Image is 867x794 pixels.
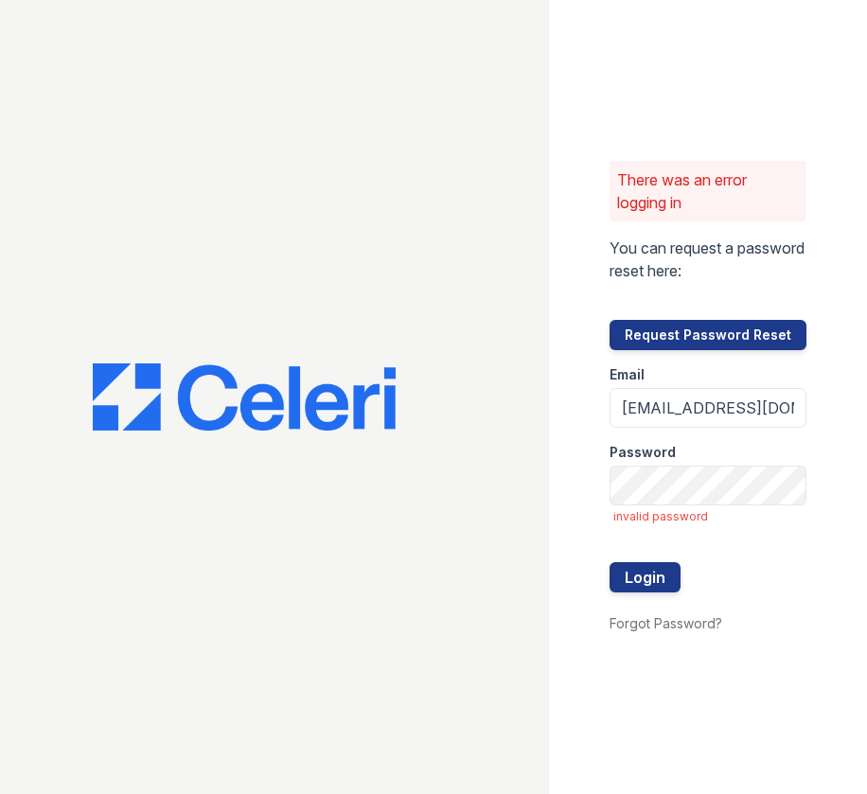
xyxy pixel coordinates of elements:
p: There was an error logging in [617,168,799,214]
a: Forgot Password? [610,615,722,631]
p: You can request a password reset here: [610,237,806,282]
label: Email [610,365,645,384]
label: Password [610,443,676,462]
button: Request Password Reset [610,320,806,350]
img: CE_Logo_Blue-a8612792a0a2168367f1c8372b55b34899dd931a85d93a1a3d3e32e68fde9ad4.png [93,363,396,432]
button: Login [610,562,681,592]
span: invalid password [613,509,806,524]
